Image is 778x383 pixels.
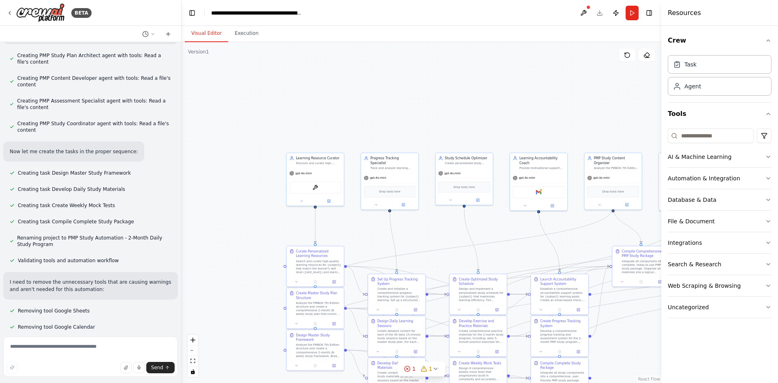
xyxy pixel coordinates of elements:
[296,161,341,165] div: Discover and curate high-quality, personalized learning resources for {subject} based on the lear...
[361,153,419,210] div: Progress Tracking SpecialistTrack and analyze learning progress across multiple subjects, maintai...
[326,279,342,285] button: Open in side panel
[17,235,171,248] span: Renaming project to PMP Study Automation - 2-Month Daily Study Program
[668,275,772,296] button: Web Scraping & Browsing
[584,153,642,210] div: PMP Study Content OrganizerAnalyze the PMBOK 7th Edition content and organize a structured 2-mont...
[188,49,209,55] div: Version 1
[296,301,341,316] div: Analyze the PMBOK 7th Edition structure and create a comprehensive 2-month (8-week) study plan th...
[18,257,119,264] span: Validating tools and automation workflow
[652,279,668,285] button: Open in side panel
[296,156,341,160] div: Learning Resource Curator
[622,249,667,258] div: Compile Comprehensive PMP Study Package
[17,98,171,111] span: Creating PMP Assessment Specialist agent with tools: Read a file's content
[10,148,138,155] p: Now let me create the tasks in the proper sequence:
[151,364,163,371] span: Send
[286,246,344,287] div: Curate Personalized Learning ResourcesSearch and curate high-quality learning resources for {subj...
[435,153,494,205] div: Study Schedule OptimizerCreate personalized study schedules for {subject} that optimize learning ...
[668,8,701,18] h4: Resources
[668,196,716,204] div: Database & Data
[668,146,772,167] button: AI & Machine Learning
[377,287,422,302] div: Create and initialize a comprehensive progress tracking system for {subject} learning. Set up a s...
[468,307,488,312] button: No output available
[347,264,528,296] g: Edge from 2d4c39cf-0800-494c-9c6d-3802360691b4 to c694e3ff-8b13-4d27-9b4c-aaa5b1e4dd8d
[286,288,344,329] div: Create Master Study Plan StructureAnalyze the PMBOK 7th Edition structure and create a comprehens...
[18,170,131,176] span: Creating task Design Master Study Framework
[468,349,488,355] button: No output available
[631,279,651,285] button: No output available
[540,277,585,286] div: Launch Accountability Support System
[519,176,535,180] span: gpt-4o-mini
[188,345,198,356] button: zoom out
[668,52,772,102] div: Crew
[18,324,95,330] span: Removing tool Google Calendar
[312,185,318,190] img: BrightDataSearchTool
[313,208,317,243] g: Edge from 116717a9-c8f1-40d9-866a-bca3cb96240c to 2d4c39cf-0800-494c-9c6d-3802360691b4
[18,218,134,225] span: Creating task Compile Complete Study Package
[668,103,772,125] button: Tools
[453,185,475,189] span: Drop tools here
[379,189,400,194] span: Drop tools here
[347,306,365,338] g: Edge from ab0adce7-be25-40f6-87b7-d080f0f6156f to 68fe5ea2-d290-4609-b2fd-c3d050d3b2b8
[611,208,643,243] g: Edge from 64e89056-8381-4815-a348-7b6e69c8e9ee to a9dd0c01-495a-41be-9ba6-b5536ad9961b
[449,316,507,357] div: Develop Exercise and Practice MaterialsCreate comprehensive practice materials for the 2-month st...
[459,361,501,365] div: Create Weekly Mock Tests
[593,176,609,180] span: gpt-4o-mini
[188,335,198,377] div: React Flow controls
[296,249,341,258] div: Curate Personalized Learning Resources
[429,365,432,373] span: 1
[540,361,585,370] div: Compile Complete Study Package
[536,189,541,195] img: Gmail
[428,373,528,380] g: Edge from 363f048a-aa64-46cd-962c-459001794d48 to 9352a395-aaf4-49c6-bccd-2f35a1ce6c46
[16,3,65,22] img: Logo
[445,161,490,165] div: Create personalized study schedules for {subject} that optimize learning efficiency based on avai...
[530,316,589,357] div: Create Progress Tracking SystemDevelop a comprehensive progress tracking and assessment system fo...
[684,82,701,90] div: Agent
[684,60,697,68] div: Task
[510,373,528,380] g: Edge from b038f822-80c8-4e02-bf25-00e6f9f56b30 to 9352a395-aaf4-49c6-bccd-2f35a1ce6c46
[489,307,505,312] button: Open in side panel
[17,75,171,88] span: Creating PMP Content Developer agent with tools: Read a file's content
[313,208,616,285] g: Edge from 64e89056-8381-4815-a348-7b6e69c8e9ee to ab0adce7-be25-40f6-87b7-d080f0f6156f
[412,365,416,373] span: 1
[18,202,115,209] span: Creating task Create Weekly Mock Tests
[370,166,415,170] div: Track and analyze learning progress across multiple subjects, maintain detailed records of comple...
[536,208,562,271] g: Edge from 460ce568-d5ab-4f0f-a0a2-022babf739aa to c694e3ff-8b13-4d27-9b4c-aaa5b1e4dd8d
[10,278,171,293] p: I need to remove the unnecessary tools that are causing warnings and aren't needed for this autom...
[449,274,507,315] div: Create Optimized Study ScheduleDesign and implement a personalized study schedule for {subject} t...
[668,153,731,161] div: AI & Machine Learning
[211,9,302,17] nav: breadcrumb
[668,125,772,325] div: Tools
[71,8,92,18] div: BETA
[668,168,772,189] button: Automation & Integration
[550,349,570,355] button: No output available
[370,156,415,165] div: Progress Tracking Specialist
[188,356,198,366] button: fit view
[286,330,344,371] div: Design Master Study FrameworkAnalyze the PMBOK 7th Edition structure and create a comprehensive 2...
[188,366,198,377] button: toggle interactivity
[368,274,426,315] div: Set Up Progress Tracking SystemCreate and initialize a comprehensive progress tracking system for...
[459,319,504,328] div: Develop Exercise and Practice Materials
[296,343,341,358] div: Analyze the PMBOK 7th Edition structure and create a comprehensive 2-month (8-week) study framewo...
[18,186,125,193] span: Creating task Develop Daily Study Materials
[316,198,342,204] button: Open in side panel
[668,211,772,232] button: File & Document
[377,329,422,344] div: Create detailed content for each of the 56 daily 15-minute study sessions based on the master stu...
[295,171,312,175] span: gpt-4o-mini
[445,156,490,160] div: Study Schedule Optimizer
[476,213,690,313] g: Edge from e87204c8-62a1-47d5-be0b-4bd5dfb5a04b to 250eedaa-a9ea-4ea8-a3e8-081464a2706c
[377,319,422,328] div: Design Daily Learning Sessions
[296,333,341,342] div: Design Master Study Framework
[188,335,198,345] button: zoom in
[377,361,422,370] div: Develop Daily Study Materials
[539,203,565,209] button: Open in side panel
[185,25,228,42] button: Visual Editor
[186,7,198,19] button: Hide left sidebar
[519,166,564,170] div: Provide motivational support and accountability for learning goals by sending regular check-ins, ...
[459,329,504,344] div: Create comprehensive practice materials for the 2-month study program, including: daily 5-minute ...
[668,254,772,275] button: Search & Research
[387,349,407,355] button: No output available
[326,363,342,368] button: Open in side panel
[612,246,670,287] div: Compile Comprehensive PMP Study PackageIntegrate all components into a complete, ready-to-use PMP...
[398,362,445,377] button: 11
[613,202,640,208] button: Open in side panel
[622,259,667,274] div: Integrate all components into a complete, ready-to-use PMP study package. Organize all materials ...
